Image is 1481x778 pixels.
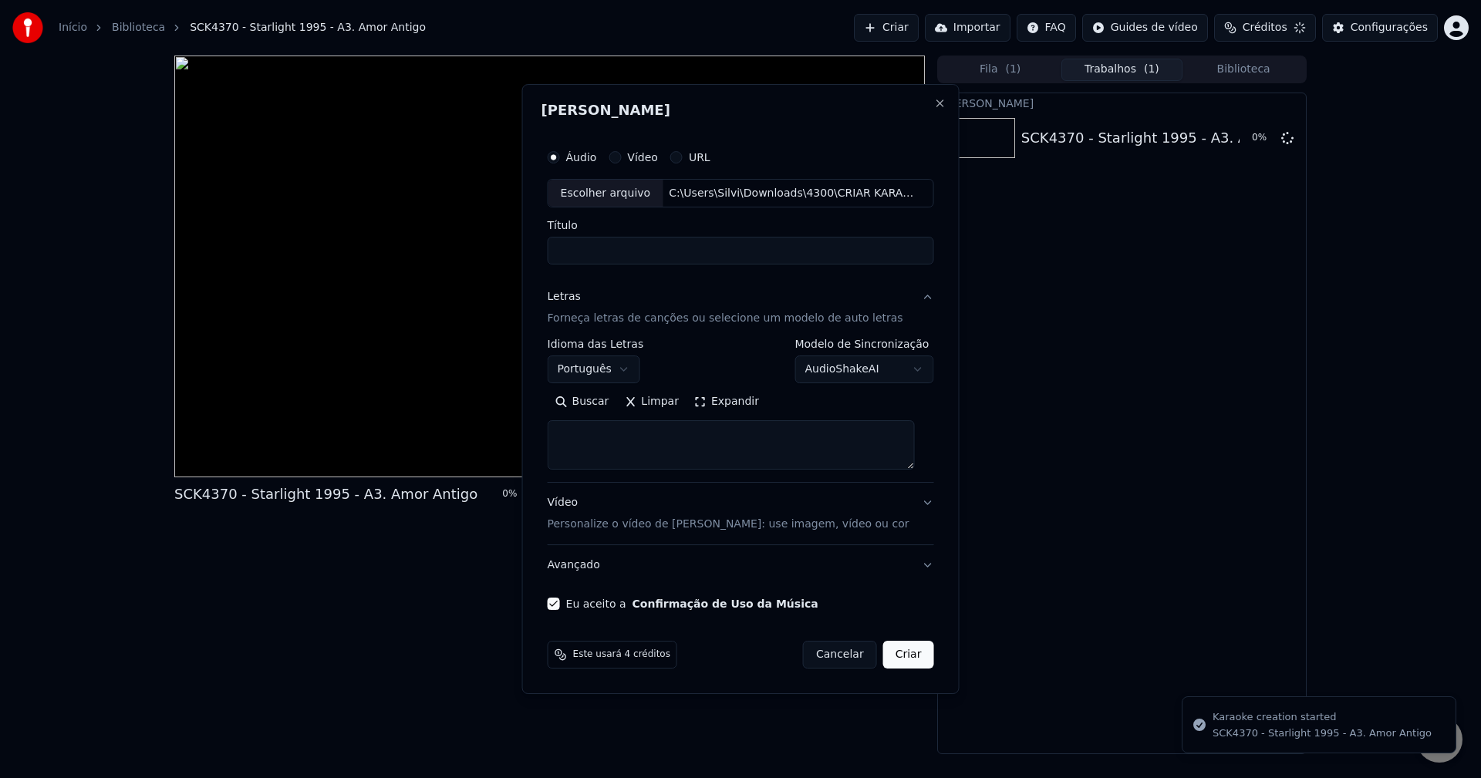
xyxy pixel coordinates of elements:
div: C:\Users\Silvi\Downloads\4300\CRIAR KARAOKE\SCK4370 - Starlight 1995 - A3. Amor Antigo.mp3 [663,186,925,201]
button: Criar [883,641,934,669]
label: Vídeo [627,152,658,163]
label: Eu aceito a [566,598,818,609]
label: Modelo de Sincronização [794,339,933,350]
button: Cancelar [803,641,877,669]
label: Idioma das Letras [548,339,644,350]
button: Buscar [548,390,617,415]
button: Eu aceito a [633,598,818,609]
h2: [PERSON_NAME] [541,103,940,117]
div: Letras [548,290,581,305]
button: Limpar [616,390,687,415]
button: VídeoPersonalize o vídeo de [PERSON_NAME]: use imagem, vídeo ou cor [548,483,934,545]
button: Expandir [687,390,767,415]
button: LetrasForneça letras de canções ou selecione um modelo de auto letras [548,278,934,339]
div: Escolher arquivo [548,180,663,207]
p: Forneça letras de canções ou selecione um modelo de auto letras [548,312,903,327]
button: Avançado [548,545,934,585]
span: Este usará 4 créditos [573,648,670,661]
div: LetrasForneça letras de canções ou selecione um modelo de auto letras [548,339,934,483]
label: Título [548,221,934,231]
label: URL [689,152,710,163]
div: Vídeo [548,496,909,533]
p: Personalize o vídeo de [PERSON_NAME]: use imagem, vídeo ou cor [548,517,909,532]
label: Áudio [566,152,597,163]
